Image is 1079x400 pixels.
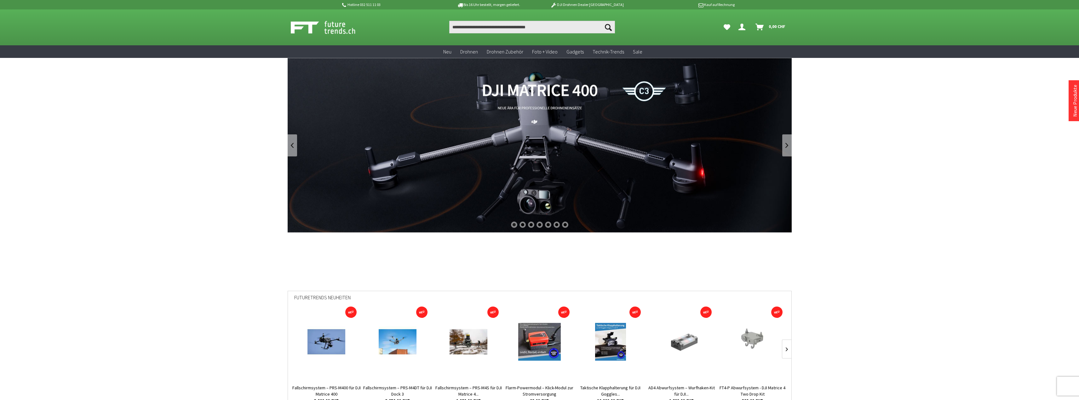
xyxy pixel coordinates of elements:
[433,385,504,397] a: Fallschirmsystem – PRS-M4S für DJI Matrice 4...
[487,48,523,55] span: Drohnen Zubehör
[460,48,478,55] span: Drohnen
[532,48,558,55] span: Foto + Video
[575,385,646,397] a: Taktische Klapphalterung für DJI Goggles...
[439,45,456,58] a: Neu
[528,45,562,58] a: Foto + Video
[519,222,526,228] div: 2
[518,323,561,361] img: Flarm-Powermodul – Klick-Modul zur Stromversorgung
[482,45,528,58] a: Drohnen Zubehör
[646,385,717,397] a: AD4 Abwurfsystem – Wurfhaken-Kit für DJI...
[537,222,543,228] div: 4
[450,323,487,361] img: Fallschirmsystem – PRS-M4S für DJI Matrice 4 Series
[511,222,517,228] div: 1
[628,45,647,58] a: Sale
[717,385,788,397] a: FT4-P Abwurfsystem - DJI Matrice 4 Two Drop Kit
[545,222,551,228] div: 5
[740,323,765,361] img: FT4-P Abwurfsystem - DJI Matrice 4 Two Drop Kit
[288,58,792,233] a: DJI Matrice 400
[439,1,538,8] p: Bis 16 Uhr bestellt, morgen geliefert.
[528,222,534,228] div: 3
[566,48,584,55] span: Gadgets
[769,21,785,31] span: 0,00 CHF
[291,385,362,397] a: Fallschirmsystem – PRS-M400 für DJI Matrice 400
[379,323,416,361] img: Fallschirmsystem – PRS-M4DT für DJI Dock 3
[538,1,636,8] p: DJI Drohnen Dealer [GEOGRAPHIC_DATA]
[504,385,575,397] a: Flarm-Powermodul – Klick-Modul zur Stromversorgung
[362,385,433,397] a: Fallschirmsystem – PRS-M4DT für DJI Dock 3
[449,21,615,33] input: Produkt, Marke, Kategorie, EAN, Artikelnummer…
[456,45,482,58] a: Drohnen
[602,21,615,33] button: Suchen
[736,21,750,33] a: Dein Konto
[1072,85,1078,117] a: Neue Produkte
[593,48,624,55] span: Technik-Trends
[633,48,642,55] span: Sale
[443,48,451,55] span: Neu
[595,323,626,361] img: Taktische Klapphalterung für DJI Goggles Integra, 2 und 3
[636,1,735,8] p: Kauf auf Rechnung
[562,222,568,228] div: 7
[307,323,345,361] img: Fallschirmsystem – PRS-M400 für DJI Matrice 400
[720,21,733,33] a: Meine Favoriten
[654,323,709,361] img: AD4 Abwurfsystem – Wurfhaken-Kit für DJI Matrice 400 Serie
[788,385,859,397] a: TE400 Tethered Power System für DJI M400
[291,20,369,35] img: Shop Futuretrends - zur Startseite wechseln
[554,222,560,228] div: 6
[562,45,588,58] a: Gadgets
[588,45,628,58] a: Technik-Trends
[753,21,789,33] a: Warenkorb
[341,1,439,8] p: Hotline 032 511 11 03
[294,291,785,308] div: Futuretrends Neuheiten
